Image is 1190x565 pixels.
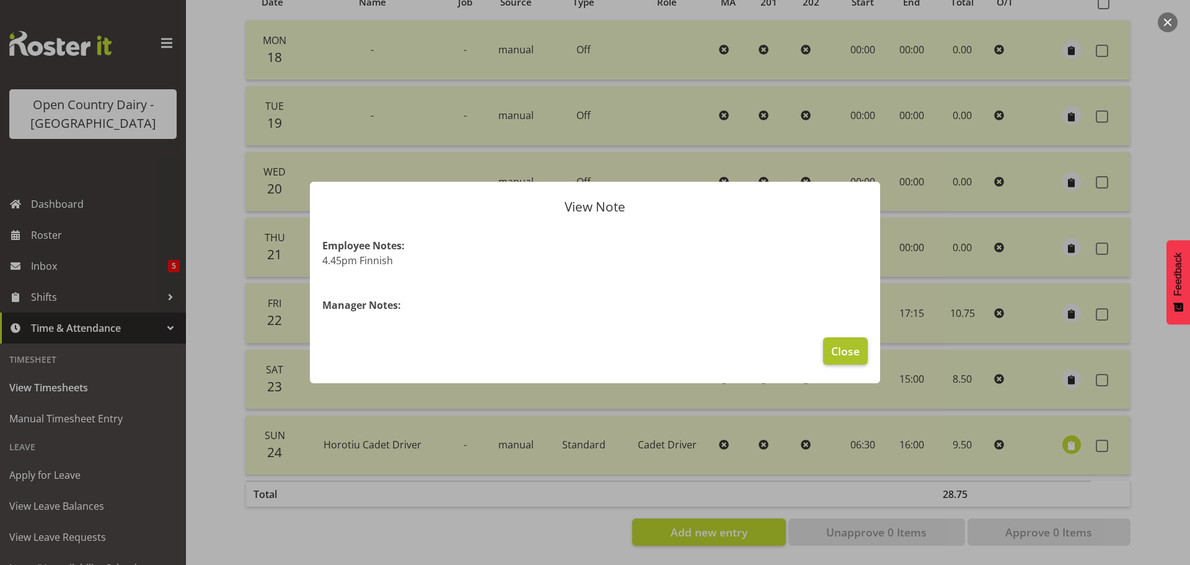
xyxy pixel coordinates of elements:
[823,337,868,365] button: Close
[1166,240,1190,324] button: Feedback - Show survey
[831,343,860,359] span: Close
[322,238,868,253] h4: Employee Notes:
[322,200,868,213] p: View Note
[1173,252,1184,296] span: Feedback
[322,253,868,268] p: 4.45pm Finnish
[322,298,868,313] h4: Manager Notes:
